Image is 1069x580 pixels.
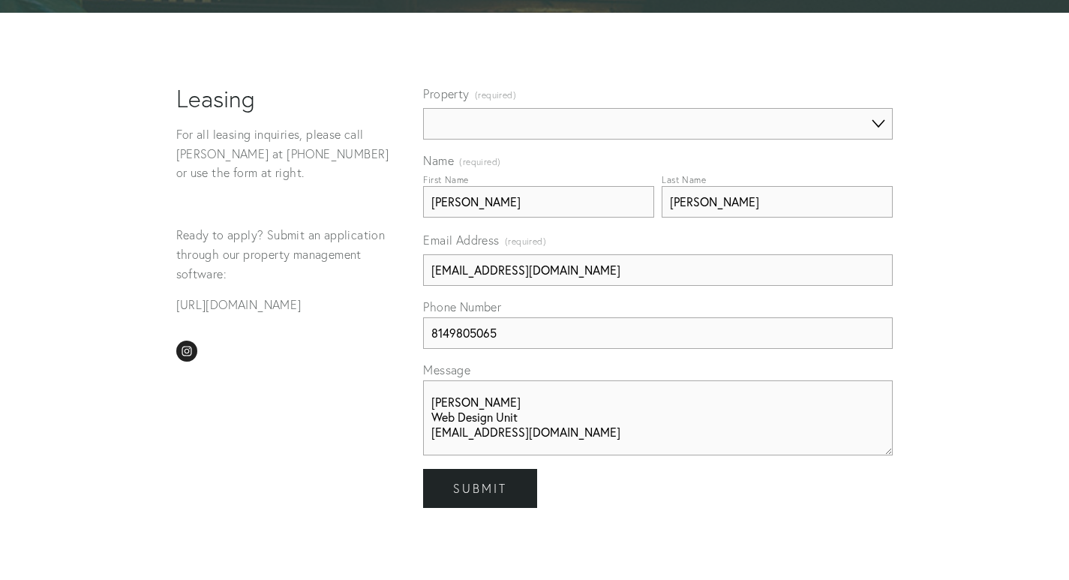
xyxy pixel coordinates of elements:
[459,158,500,167] span: (required)
[423,108,893,140] select: Property
[662,174,706,185] div: Last Name
[505,231,546,251] span: (required)
[176,296,398,315] p: [URL][DOMAIN_NAME]
[423,469,537,508] button: SubmitSubmit
[423,86,469,101] span: Property
[176,226,398,284] p: Ready to apply? Submit an application through our property management software:
[423,362,470,377] span: Message
[176,125,398,183] p: For all leasing inquiries, please call [PERSON_NAME] at [PHONE_NUMBER] or use the form at right.
[453,481,507,496] span: Submit
[423,380,893,455] textarea: Beloved website owner, I’m Jade from Web Design Unit—creating sleek, secure, and mobile-ready web...
[176,341,197,362] a: Simmer & Simmer Properties
[423,153,454,168] span: Name
[423,233,499,248] span: Email Address
[475,85,516,105] span: (required)
[423,299,501,314] span: Phone Number
[423,174,468,185] div: First Name
[176,85,398,113] h1: Leasing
